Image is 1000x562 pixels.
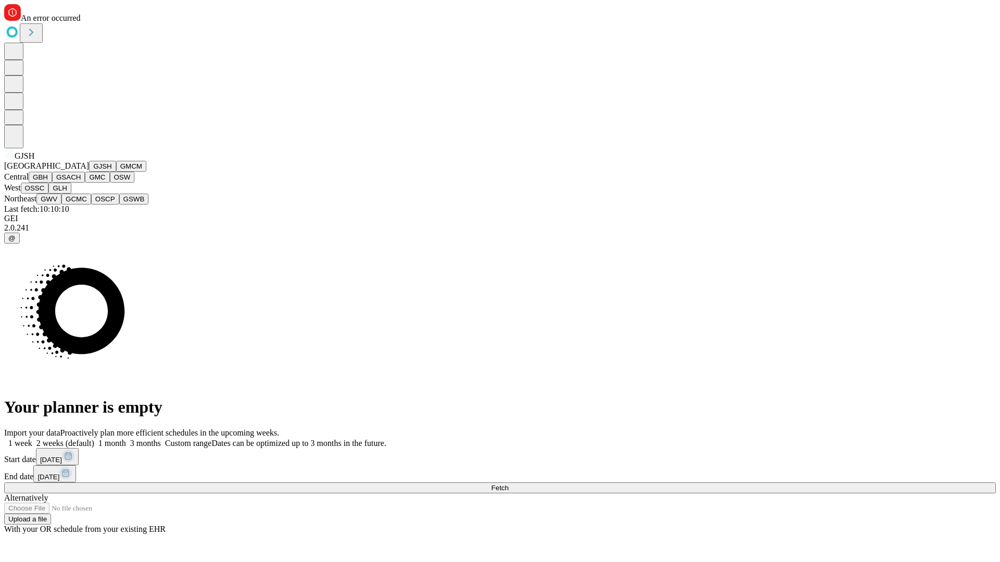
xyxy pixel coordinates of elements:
button: GJSH [89,161,116,172]
span: West [4,183,21,192]
span: 1 month [98,439,126,448]
button: GMC [85,172,109,183]
span: Central [4,172,29,181]
span: 2 weeks (default) [36,439,94,448]
button: [DATE] [33,465,76,482]
div: End date [4,465,996,482]
span: Custom range [165,439,211,448]
div: 2.0.241 [4,223,996,233]
span: [DATE] [40,456,62,464]
button: @ [4,233,20,244]
span: Fetch [491,484,508,492]
button: GSACH [52,172,85,183]
span: [DATE] [37,473,59,481]
span: An error occurred [21,14,81,22]
span: Import your data [4,428,60,437]
button: GCMC [61,194,91,205]
div: GEI [4,214,996,223]
button: GBH [29,172,52,183]
span: 1 week [8,439,32,448]
span: Northeast [4,194,36,203]
span: Dates can be optimized up to 3 months in the future. [211,439,386,448]
span: GJSH [15,151,34,160]
button: OSSC [21,183,49,194]
button: GMCM [116,161,146,172]
span: 3 months [130,439,161,448]
span: Alternatively [4,493,48,502]
div: Start date [4,448,996,465]
button: GWV [36,194,61,205]
button: GSWB [119,194,149,205]
span: Proactively plan more efficient schedules in the upcoming weeks. [60,428,279,437]
button: Upload a file [4,514,51,525]
span: @ [8,234,16,242]
span: With your OR schedule from your existing EHR [4,525,166,533]
button: GLH [48,183,71,194]
button: Fetch [4,482,996,493]
h1: Your planner is empty [4,398,996,417]
button: [DATE] [36,448,79,465]
button: OSW [110,172,135,183]
button: OSCP [91,194,119,205]
span: [GEOGRAPHIC_DATA] [4,161,89,170]
span: Last fetch: 10:10:10 [4,205,69,213]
